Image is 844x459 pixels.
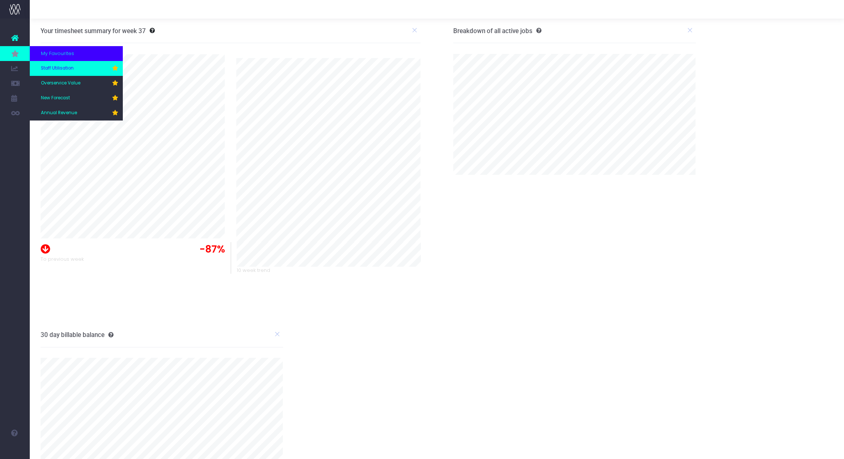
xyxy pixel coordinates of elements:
[199,242,225,257] span: -87%
[41,50,74,57] span: My Favourites
[41,27,146,35] h3: Your timesheet summary for week 37
[41,80,80,87] span: Overservice Value
[30,76,123,91] a: Overservice Value
[237,267,270,274] span: 10 week trend
[453,27,541,35] h3: Breakdown of all active jobs
[30,91,123,106] a: New Forecast
[9,444,20,455] img: images/default_profile_image.png
[41,65,74,72] span: Staff Utilisation
[41,256,84,263] span: To previous week
[41,110,77,116] span: Annual Revenue
[30,106,123,121] a: Annual Revenue
[41,95,70,102] span: New Forecast
[41,331,114,338] h3: 30 day billable balance
[30,61,123,76] a: Staff Utilisation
